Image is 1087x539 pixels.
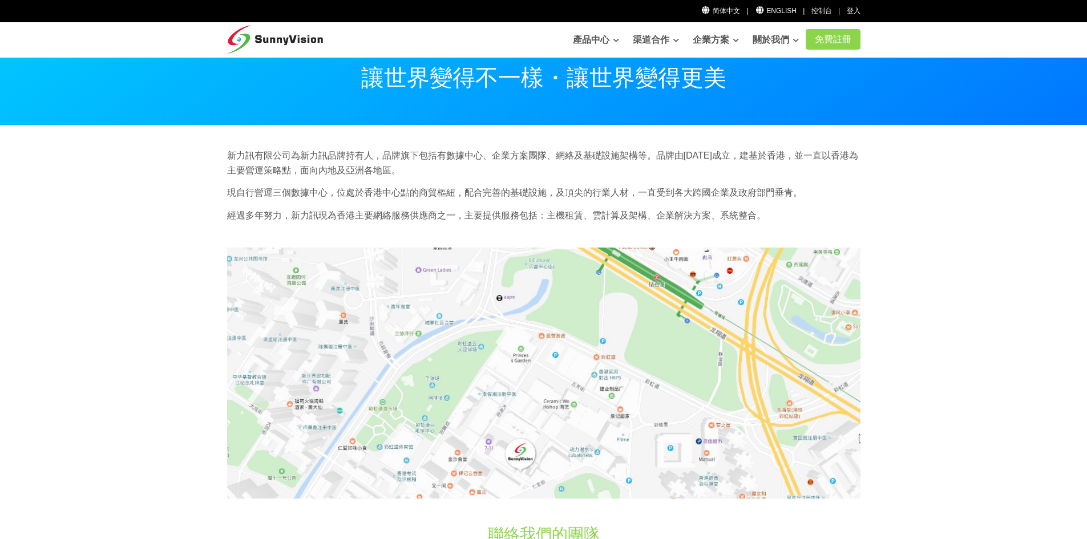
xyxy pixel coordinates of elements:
li: | [838,6,840,17]
a: 企業方案 [693,29,739,51]
a: 登入 [847,7,860,15]
a: 關於我們 [753,29,799,51]
a: 简体中文 [701,7,741,15]
img: How to visit SunnyVision? [227,248,860,500]
p: 新力訊有限公司為新力訊品牌持有人，品牌旗下包括有數據中心、企業方案團隊、網絡及基礎設施架構等。品牌由[DATE]成立，建基於香港，並一直以香港為主要營運策略點，面向內地及亞洲各地區。 [227,148,860,177]
a: 免費註冊 [806,29,860,50]
p: 現自行營運三個數據中心，位處於香港中心點的商貿樞紐，配合完善的基礎設施，及頂尖的行業人材，一直受到各大跨國企業及政府部門垂青。 [227,185,860,200]
li: | [746,6,748,17]
a: English [755,7,797,15]
a: 控制台 [811,7,832,15]
a: 渠道合作 [633,29,679,51]
li: | [803,6,805,17]
p: 讓世界變得不一樣・讓世界變得更美 [227,66,860,89]
a: 產品中心 [573,29,619,51]
p: 經過多年努力，新力訊現為香港主要網絡服務供應商之一，主要提供服務包括：主機租賃、雲計算及架構、企業解決方案、系統整合。 [227,208,860,223]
